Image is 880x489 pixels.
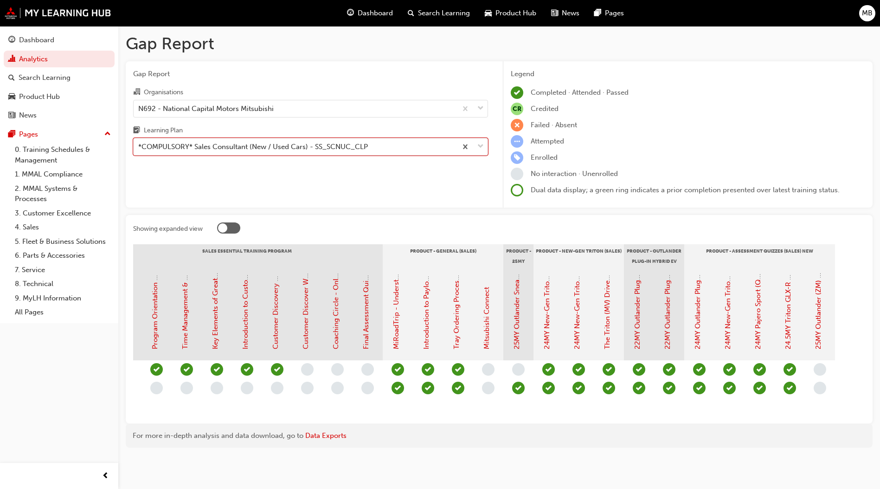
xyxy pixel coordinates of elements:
[4,30,115,126] button: DashboardAnalyticsSearch LearningProduct HubNews
[392,382,404,394] span: learningRecordVerb_COMPLETE-icon
[663,382,675,394] span: learningRecordVerb_COMPLETE-icon
[482,287,491,349] a: Mitsubishi Connect
[511,135,523,148] span: learningRecordVerb_ATTEMPT-icon
[180,382,193,394] span: learningRecordVerb_NONE-icon
[4,32,115,49] a: Dashboard
[11,143,115,167] a: 0. Training Schedules & Management
[531,153,558,162] span: Enrolled
[271,382,283,394] span: learningRecordVerb_NONE-icon
[542,363,555,376] span: learningRecordVerb_PASS-icon
[495,8,536,19] span: Product Hub
[723,363,736,376] span: learningRecordVerb_PASS-icon
[587,4,631,23] a: pages-iconPages
[862,8,873,19] span: MB
[605,8,624,19] span: Pages
[150,382,163,394] span: learningRecordVerb_NONE-icon
[133,224,203,234] div: Showing expanded view
[562,8,579,19] span: News
[4,88,115,105] a: Product Hub
[511,86,523,99] span: learningRecordVerb_COMPLETE-icon
[11,305,115,319] a: All Pages
[531,104,559,113] span: Credited
[693,382,706,394] span: learningRecordVerb_PASS-icon
[511,103,523,115] span: null-icon
[551,7,558,19] span: news-icon
[512,382,525,394] span: learningRecordVerb_COMPLETE-icon
[241,382,253,394] span: learningRecordVerb_NONE-icon
[305,431,347,440] a: Data Exports
[572,382,585,394] span: learningRecordVerb_COMPLETE-icon
[572,363,585,376] span: learningRecordVerb_COMPLETE-icon
[271,363,283,376] span: learningRecordVerb_ATTEND-icon
[211,363,223,376] span: learningRecordVerb_PASS-icon
[603,363,615,376] span: learningRecordVerb_PASS-icon
[8,36,15,45] span: guage-icon
[144,88,183,97] div: Organisations
[408,7,414,19] span: search-icon
[485,7,492,19] span: car-icon
[859,5,875,21] button: MB
[8,93,15,101] span: car-icon
[603,382,615,394] span: learningRecordVerb_PASS-icon
[8,74,15,82] span: search-icon
[19,91,60,102] div: Product Hub
[138,142,368,152] div: *COMPULSORY* Sales Consultant (New / Used Cars) - SS_SCNUC_CLP
[111,244,383,267] div: Sales Essential Training Program
[11,248,115,263] a: 6. Parts & Accessories
[452,382,464,394] span: learningRecordVerb_COMPLETE-icon
[693,363,706,376] span: learningRecordVerb_PASS-icon
[533,244,624,267] div: Product - New-Gen Triton (Sales)
[301,382,314,394] span: learningRecordVerb_NONE-icon
[4,126,115,143] button: Pages
[138,103,274,114] div: N692 - National Capital Motors Mitsubishi
[104,128,111,140] span: up-icon
[663,363,675,376] span: learningRecordVerb_COMPLETE-icon
[19,72,71,83] div: Search Learning
[133,69,488,79] span: Gap Report
[633,363,645,376] span: learningRecordVerb_PASS-icon
[511,119,523,131] span: learningRecordVerb_FAIL-icon
[400,4,477,23] a: search-iconSearch Learning
[8,111,15,120] span: news-icon
[422,382,434,394] span: learningRecordVerb_PASS-icon
[482,363,495,376] span: learningRecordVerb_NONE-icon
[5,7,111,19] img: mmal
[144,126,183,135] div: Learning Plan
[126,33,873,54] h1: Gap Report
[133,88,140,97] span: organisation-icon
[8,130,15,139] span: pages-icon
[814,382,826,394] span: learningRecordVerb_NONE-icon
[814,363,826,376] span: learningRecordVerb_NONE-icon
[422,199,430,349] a: Introduction to Payload and Towing Capacities
[633,382,645,394] span: learningRecordVerb_PASS-icon
[544,4,587,23] a: news-iconNews
[753,363,766,376] span: learningRecordVerb_PASS-icon
[11,291,115,306] a: 9. MyLH Information
[477,4,544,23] a: car-iconProduct Hub
[531,186,840,194] span: Dual data display; a green ring indicates a prior completion presented over latest training status.
[531,170,618,178] span: No interaction · Unenrolled
[241,363,253,376] span: learningRecordVerb_PASS-icon
[482,382,495,394] span: learningRecordVerb_NONE-icon
[511,69,865,79] div: Legend
[422,363,434,376] span: learningRecordVerb_PASS-icon
[511,151,523,164] span: learningRecordVerb_ENROLL-icon
[531,121,577,129] span: Failed · Absent
[331,363,344,376] span: learningRecordVerb_NONE-icon
[531,137,564,145] span: Attempted
[624,244,684,267] div: Product - Outlander Plug-in Hybrid EV (Sales)
[8,55,15,64] span: chart-icon
[19,35,54,46] div: Dashboard
[347,7,354,19] span: guage-icon
[150,363,163,376] span: learningRecordVerb_PASS-icon
[513,239,521,349] a: 25MY Outlander Sneak Peek Video
[340,4,400,23] a: guage-iconDashboard
[477,103,484,115] span: down-icon
[684,244,835,267] div: Product - Assessment Quizzes (Sales) NEW
[180,363,193,376] span: learningRecordVerb_PASS-icon
[11,182,115,206] a: 2. MMAL Systems & Processes
[784,382,796,394] span: learningRecordVerb_PASS-icon
[11,220,115,235] a: 4. Sales
[784,215,792,349] a: 24.5MY Triton GLX-R (MV) - Product Quiz
[418,8,470,19] span: Search Learning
